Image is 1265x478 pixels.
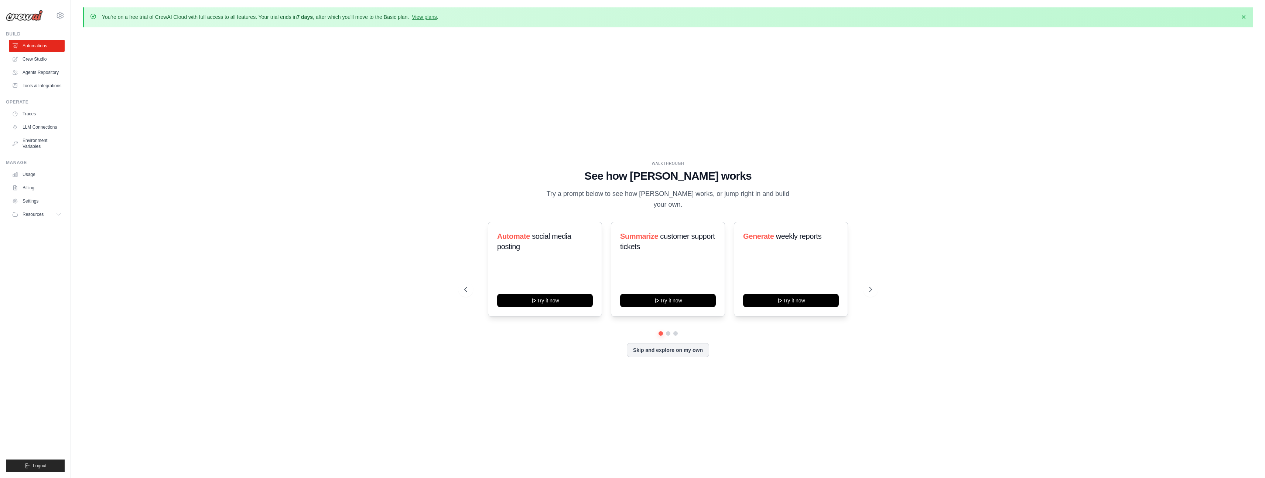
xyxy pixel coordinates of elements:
[1228,443,1265,478] iframe: Chat Widget
[620,232,715,251] span: customer support tickets
[9,121,65,133] a: LLM Connections
[9,209,65,220] button: Resources
[743,294,839,307] button: Try it now
[544,189,792,210] p: Try a prompt below to see how [PERSON_NAME] works, or jump right in and build your own.
[743,232,774,240] span: Generate
[9,182,65,194] a: Billing
[33,463,47,469] span: Logout
[9,135,65,152] a: Environment Variables
[497,232,530,240] span: Automate
[102,13,438,21] p: You're on a free trial of CrewAI Cloud with full access to all features. Your trial ends in , aft...
[6,160,65,166] div: Manage
[9,67,65,78] a: Agents Repository
[6,31,65,37] div: Build
[412,14,437,20] a: View plans
[620,294,716,307] button: Try it now
[6,10,43,21] img: Logo
[627,343,709,357] button: Skip and explore on my own
[6,460,65,472] button: Logout
[9,40,65,52] a: Automations
[9,169,65,180] a: Usage
[464,169,872,183] h1: See how [PERSON_NAME] works
[23,211,44,217] span: Resources
[297,14,313,20] strong: 7 days
[9,195,65,207] a: Settings
[497,232,571,251] span: social media posting
[464,161,872,166] div: WALKTHROUGH
[620,232,658,240] span: Summarize
[497,294,593,307] button: Try it now
[9,80,65,92] a: Tools & Integrations
[6,99,65,105] div: Operate
[776,232,821,240] span: weekly reports
[9,53,65,65] a: Crew Studio
[9,108,65,120] a: Traces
